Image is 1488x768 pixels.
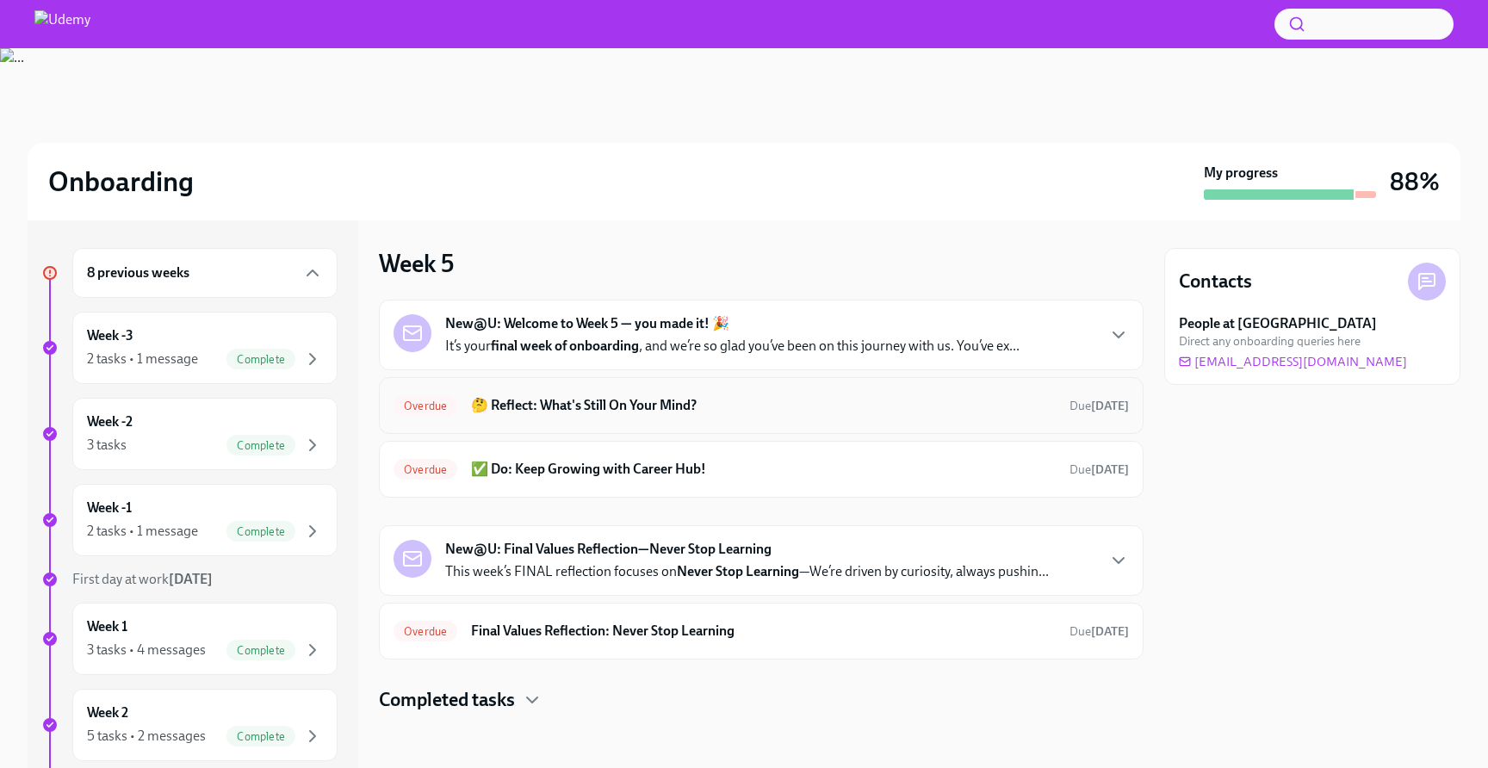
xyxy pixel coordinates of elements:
a: Week -23 tasksComplete [41,398,338,470]
div: 8 previous weeks [72,248,338,298]
a: Week 25 tasks • 2 messagesComplete [41,689,338,761]
h6: Week -2 [87,412,133,431]
span: Overdue [394,463,457,476]
a: Week -12 tasks • 1 messageComplete [41,484,338,556]
div: 3 tasks [87,436,127,455]
strong: [DATE] [169,571,213,587]
span: Overdue [394,625,457,638]
span: Direct any onboarding queries here [1179,333,1361,350]
strong: New@U: Welcome to Week 5 — you made it! 🎉 [445,314,729,333]
h6: Week 2 [87,703,128,722]
img: Udemy [34,10,90,38]
strong: My progress [1204,164,1278,183]
h4: Contacts [1179,269,1252,294]
a: Week -32 tasks • 1 messageComplete [41,312,338,384]
span: September 27th, 2025 10:00 [1069,461,1129,478]
a: [EMAIL_ADDRESS][DOMAIN_NAME] [1179,353,1407,370]
div: 2 tasks • 1 message [87,522,198,541]
h3: 88% [1390,166,1440,197]
a: Week 13 tasks • 4 messagesComplete [41,603,338,675]
p: It’s your , and we’re so glad you’ve been on this journey with us. You’ve ex... [445,337,1020,356]
h2: Onboarding [48,164,194,199]
h3: Week 5 [379,248,454,279]
span: First day at work [72,571,213,587]
h6: Week 1 [87,617,127,636]
strong: [DATE] [1091,624,1129,639]
span: Due [1069,462,1129,477]
strong: final week of onboarding [491,338,639,354]
a: First day at work[DATE] [41,570,338,589]
strong: [DATE] [1091,462,1129,477]
h6: Week -1 [87,499,132,517]
span: September 29th, 2025 10:00 [1069,623,1129,640]
p: This week’s FINAL reflection focuses on —We’re driven by curiosity, always pushin... [445,562,1049,581]
strong: New@U: Final Values Reflection—Never Stop Learning [445,540,772,559]
div: 2 tasks • 1 message [87,350,198,369]
h4: Completed tasks [379,687,515,713]
strong: [DATE] [1091,399,1129,413]
span: Complete [226,439,295,452]
strong: Never Stop Learning [677,563,799,579]
h6: ✅ Do: Keep Growing with Career Hub! [471,460,1056,479]
h6: Week -3 [87,326,133,345]
h6: Final Values Reflection: Never Stop Learning [471,622,1056,641]
strong: People at [GEOGRAPHIC_DATA] [1179,314,1377,333]
span: Due [1069,399,1129,413]
div: Completed tasks [379,687,1144,713]
span: Overdue [394,399,457,412]
span: Due [1069,624,1129,639]
span: Complete [226,730,295,743]
a: Overdue🤔 Reflect: What's Still On Your Mind?Due[DATE] [394,392,1129,419]
a: Overdue✅ Do: Keep Growing with Career Hub!Due[DATE] [394,455,1129,483]
span: Complete [226,644,295,657]
span: September 27th, 2025 10:00 [1069,398,1129,414]
div: 5 tasks • 2 messages [87,727,206,746]
span: Complete [226,353,295,366]
h6: 8 previous weeks [87,263,189,282]
h6: 🤔 Reflect: What's Still On Your Mind? [471,396,1056,415]
span: Complete [226,525,295,538]
a: OverdueFinal Values Reflection: Never Stop LearningDue[DATE] [394,617,1129,645]
div: 3 tasks • 4 messages [87,641,206,660]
